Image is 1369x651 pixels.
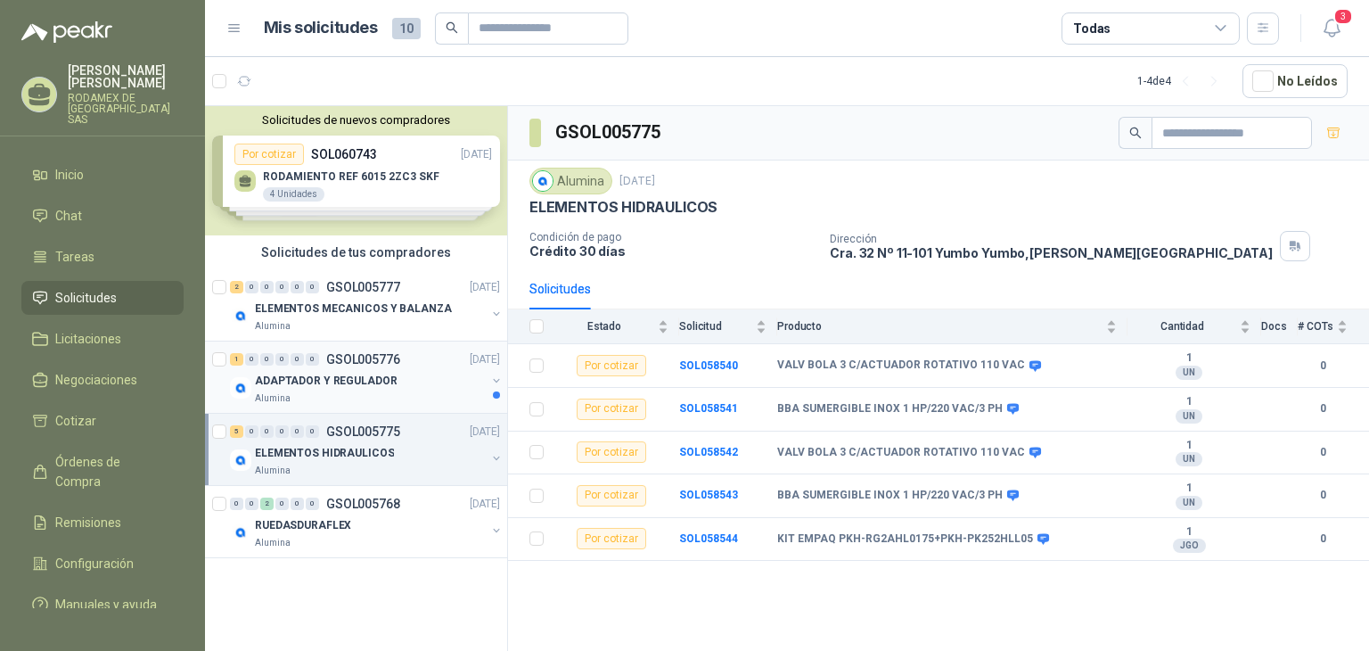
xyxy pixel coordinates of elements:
[1176,409,1202,424] div: UN
[291,353,304,366] div: 0
[577,485,646,507] div: Por cotizar
[21,199,184,233] a: Chat
[830,233,1273,245] p: Dirección
[230,281,243,293] div: 2
[230,425,243,438] div: 5
[554,309,679,344] th: Estado
[255,373,397,390] p: ADAPTADOR Y REGULADOR
[55,411,96,431] span: Cotizar
[306,353,319,366] div: 0
[275,498,289,510] div: 0
[529,168,612,194] div: Alumina
[777,309,1127,344] th: Producto
[1127,482,1250,496] b: 1
[1298,320,1333,333] span: # COTs
[255,464,291,478] p: Alumina
[1316,12,1348,45] button: 3
[21,445,184,499] a: Órdenes de Compra
[230,421,504,478] a: 5 0 0 0 0 0 GSOL005775[DATE] Company LogoELEMENTOS HIDRAULICOSAlumina
[679,359,738,372] a: SOL058540
[777,402,1003,416] b: BBA SUMERGIBLE INOX 1 HP/220 VAC/3 PH
[533,171,553,191] img: Company Logo
[1298,400,1348,417] b: 0
[577,528,646,549] div: Por cotizar
[255,301,452,317] p: ELEMENTOS MECANICOS Y BALANZA
[55,370,137,390] span: Negociaciones
[55,452,167,491] span: Órdenes de Compra
[55,329,121,349] span: Licitaciones
[21,363,184,397] a: Negociaciones
[679,320,752,333] span: Solicitud
[205,106,507,235] div: Solicitudes de nuevos compradoresPor cotizarSOL060743[DATE] RODAMIENTO REF 6015 2ZC3 SKF4 Unidade...
[260,498,274,510] div: 2
[245,498,258,510] div: 0
[21,240,184,274] a: Tareas
[446,21,458,34] span: search
[777,320,1103,333] span: Producto
[55,288,117,308] span: Solicitudes
[470,424,500,441] p: [DATE]
[21,281,184,315] a: Solicitudes
[326,353,400,366] p: GSOL005776
[255,536,291,550] p: Alumina
[245,281,258,293] div: 0
[230,349,504,406] a: 1 0 0 0 0 0 GSOL005776[DATE] Company LogoADAPTADOR Y REGULADORAlumina
[1173,539,1206,553] div: JGO
[1127,395,1250,409] b: 1
[260,353,274,366] div: 0
[55,247,94,267] span: Tareas
[306,281,319,293] div: 0
[1137,67,1228,95] div: 1 - 4 de 4
[55,595,157,614] span: Manuales y ayuda
[230,498,243,510] div: 0
[470,496,500,513] p: [DATE]
[21,588,184,622] a: Manuales y ayuda
[1176,366,1202,380] div: UN
[275,353,289,366] div: 0
[679,446,738,458] b: SOL058542
[260,425,274,438] div: 0
[230,377,251,399] img: Company Logo
[326,281,400,293] p: GSOL005777
[1127,309,1261,344] th: Cantidad
[291,425,304,438] div: 0
[679,532,738,545] a: SOL058544
[1129,127,1142,139] span: search
[777,489,1003,503] b: BBA SUMERGIBLE INOX 1 HP/220 VAC/3 PH
[230,305,251,326] img: Company Logo
[326,425,400,438] p: GSOL005775
[230,449,251,471] img: Company Logo
[1073,19,1111,38] div: Todas
[1127,439,1250,453] b: 1
[255,319,291,334] p: Alumina
[21,506,184,540] a: Remisiones
[1127,525,1250,540] b: 1
[55,513,121,532] span: Remisiones
[1127,320,1236,333] span: Cantidad
[830,245,1273,260] p: Cra. 32 Nº 11-101 Yumbo Yumbo , [PERSON_NAME][GEOGRAPHIC_DATA]
[1298,487,1348,504] b: 0
[55,165,84,185] span: Inicio
[21,404,184,438] a: Cotizar
[777,446,1025,460] b: VALV BOLA 3 C/ACTUADOR ROTATIVO 110 VAC
[264,15,378,41] h1: Mis solicitudes
[1242,64,1348,98] button: No Leídos
[245,425,258,438] div: 0
[1176,496,1202,510] div: UN
[679,402,738,415] a: SOL058541
[291,498,304,510] div: 0
[529,279,591,299] div: Solicitudes
[577,399,646,420] div: Por cotizar
[21,21,112,43] img: Logo peakr
[777,358,1025,373] b: VALV BOLA 3 C/ACTUADOR ROTATIVO 110 VAC
[275,281,289,293] div: 0
[529,198,717,217] p: ELEMENTOS HIDRAULICOS
[21,322,184,356] a: Licitaciones
[255,517,351,534] p: RUEDASDURAFLEX
[21,547,184,581] a: Configuración
[230,353,243,366] div: 1
[255,445,394,462] p: ELEMENTOS HIDRAULICOS
[470,351,500,368] p: [DATE]
[255,391,291,406] p: Alumina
